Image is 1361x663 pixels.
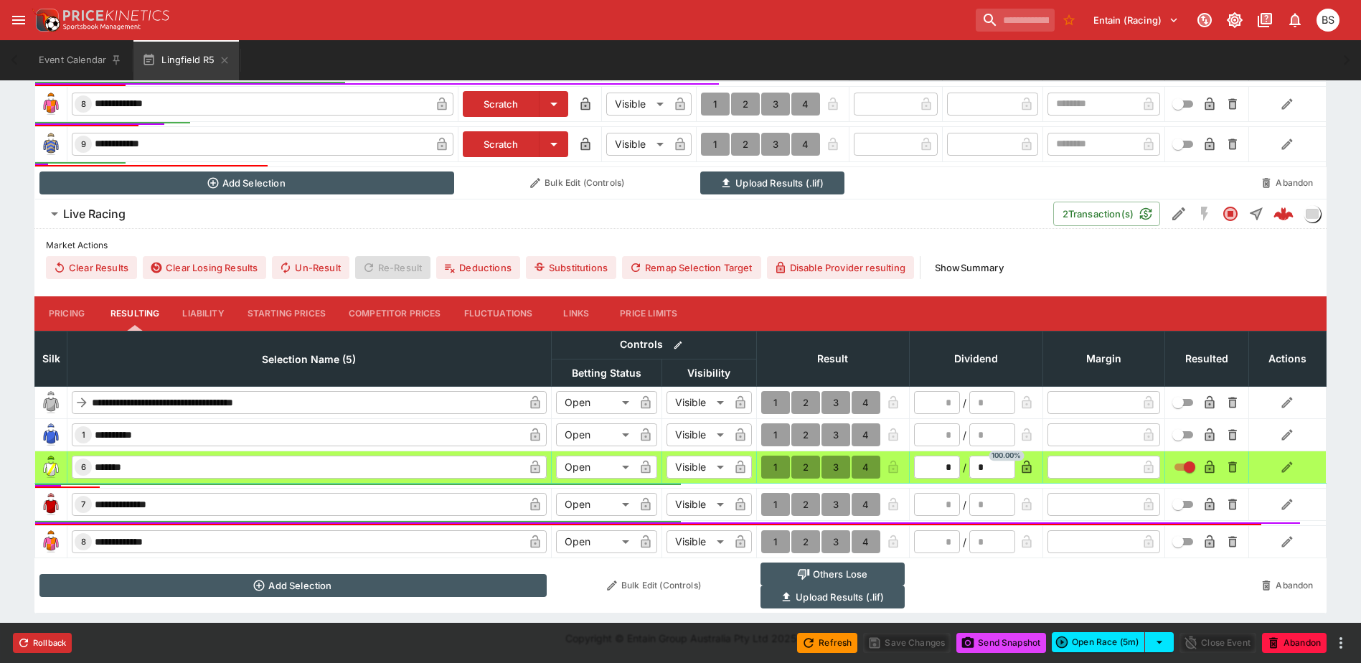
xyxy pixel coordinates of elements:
[761,423,790,446] button: 1
[1317,9,1339,32] div: Brendan Scoble
[963,497,966,512] div: /
[1058,9,1080,32] button: No Bookmarks
[1332,634,1350,652] button: more
[63,24,141,30] img: Sportsbook Management
[909,331,1042,386] th: Dividend
[963,535,966,550] div: /
[852,391,880,414] button: 4
[556,493,634,516] div: Open
[463,131,540,157] button: Scratch
[821,391,850,414] button: 3
[1052,632,1174,652] div: split button
[756,331,909,386] th: Result
[35,331,67,386] th: Silk
[1053,202,1160,226] button: 2Transaction(s)
[63,10,169,21] img: PriceKinetics
[821,423,850,446] button: 3
[606,93,669,116] div: Visible
[79,430,88,440] span: 1
[926,256,1012,279] button: ShowSummary
[1312,4,1344,36] button: Brendan Scoble
[63,207,126,222] h6: Live Racing
[1262,633,1327,653] button: Abandon
[606,133,669,156] div: Visible
[963,460,966,475] div: /
[956,633,1046,653] button: Send Snapshot
[1192,201,1218,227] button: SGM Disabled
[791,456,820,479] button: 2
[821,493,850,516] button: 3
[797,633,857,653] button: Refresh
[1042,331,1164,386] th: Margin
[544,296,608,331] button: Links
[78,99,89,109] span: 8
[821,530,850,553] button: 3
[78,462,89,472] span: 6
[246,351,372,368] span: Selection Name (5)
[1222,7,1248,33] button: Toggle light/dark mode
[32,6,60,34] img: PriceKinetics Logo
[526,256,616,279] button: Substitutions
[669,336,687,354] button: Bulk edit
[761,391,790,414] button: 1
[667,456,729,479] div: Visible
[1304,205,1321,222] div: liveracing
[852,456,880,479] button: 4
[99,296,171,331] button: Resulting
[761,456,790,479] button: 1
[46,235,1315,256] label: Market Actions
[1218,201,1243,227] button: Closed
[39,456,62,479] img: runner 6
[1243,201,1269,227] button: Straight
[1166,201,1192,227] button: Edit Detail
[555,574,752,597] button: Bulk Edit (Controls)
[760,563,905,586] button: Others Lose
[1273,204,1294,224] img: logo-cerberus--red.svg
[1145,632,1174,652] button: select merge strategy
[760,586,905,608] button: Upload Results (.lif)
[989,451,1024,461] span: 100.00%
[39,93,62,116] img: runner 8
[556,530,634,553] div: Open
[39,530,62,553] img: runner 8
[46,256,137,279] button: Clear Results
[821,456,850,479] button: 3
[463,171,692,194] button: Bulk Edit (Controls)
[436,256,520,279] button: Deductions
[701,93,730,116] button: 1
[6,7,32,33] button: open drawer
[143,256,266,279] button: Clear Losing Results
[791,93,820,116] button: 4
[39,493,62,516] img: runner 7
[39,391,62,414] img: blank-silk.png
[963,428,966,443] div: /
[1262,634,1327,649] span: Mark an event as closed and abandoned.
[963,395,966,410] div: /
[767,256,914,279] button: Disable Provider resulting
[1192,7,1218,33] button: Connected to PK
[791,133,820,156] button: 4
[551,331,756,359] th: Controls
[852,493,880,516] button: 4
[556,365,657,382] span: Betting Status
[30,40,131,80] button: Event Calendar
[78,537,89,547] span: 8
[731,133,760,156] button: 2
[78,139,89,149] span: 9
[1052,632,1145,652] button: Open Race (5m)
[1273,204,1294,224] div: 16545a10-5c33-4710-b07e-51231281303e
[852,530,880,553] button: 4
[852,423,880,446] button: 4
[1282,7,1308,33] button: Notifications
[667,530,729,553] div: Visible
[672,365,746,382] span: Visibility
[463,91,540,117] button: Scratch
[355,256,430,279] span: Re-Result
[34,199,1053,228] button: Live Racing
[1222,205,1239,222] svg: Closed
[1269,199,1298,228] a: 16545a10-5c33-4710-b07e-51231281303e
[78,499,88,509] span: 7
[761,93,790,116] button: 3
[236,296,337,331] button: Starting Prices
[667,423,729,446] div: Visible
